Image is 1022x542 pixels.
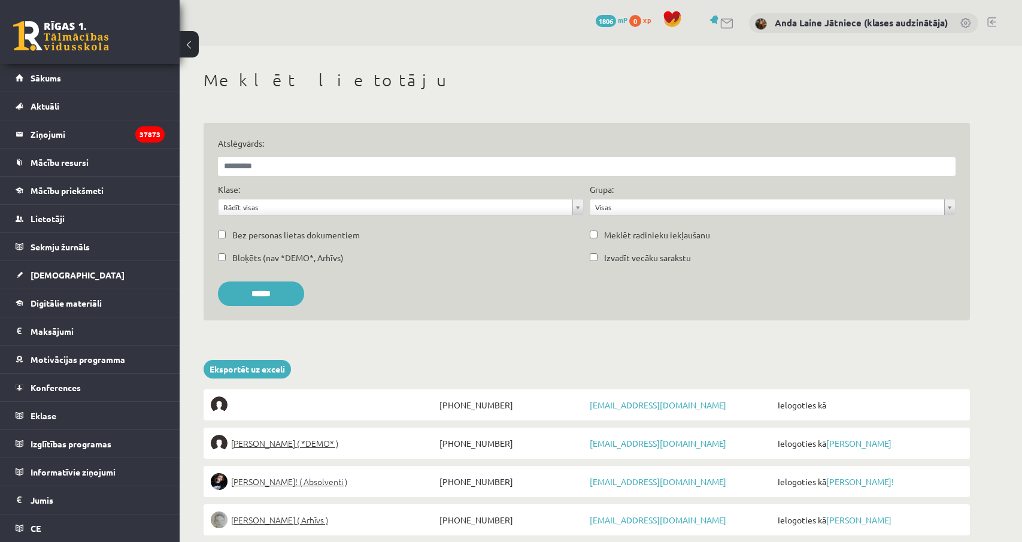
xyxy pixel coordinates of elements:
[211,511,436,528] a: [PERSON_NAME] ( Arhīvs )
[590,514,726,525] a: [EMAIL_ADDRESS][DOMAIN_NAME]
[629,15,657,25] a: 0 xp
[826,476,894,487] a: [PERSON_NAME]!
[16,289,165,317] a: Digitālie materiāli
[775,473,963,490] span: Ielogoties kā
[31,410,56,421] span: Eklase
[16,149,165,176] a: Mācību resursi
[775,511,963,528] span: Ielogoties kā
[16,233,165,261] a: Sekmju žurnāls
[232,252,344,264] label: Bloķēts (nav *DEMO*, Arhīvs)
[31,157,89,168] span: Mācību resursi
[31,185,104,196] span: Mācību priekšmeti
[436,511,587,528] span: [PHONE_NUMBER]
[775,435,963,452] span: Ielogoties kā
[31,438,111,449] span: Izglītības programas
[211,473,228,490] img: Sofija Anrio-Karlauska!
[211,511,228,528] img: Lelde Braune
[16,458,165,486] a: Informatīvie ziņojumi
[596,15,627,25] a: 1806 mP
[596,15,616,27] span: 1806
[211,435,436,452] a: [PERSON_NAME] ( *DEMO* )
[595,199,939,215] span: Visas
[135,126,165,143] i: 37873
[16,177,165,204] a: Mācību priekšmeti
[31,354,125,365] span: Motivācijas programma
[16,374,165,401] a: Konferences
[31,382,81,393] span: Konferences
[16,92,165,120] a: Aktuāli
[16,120,165,148] a: Ziņojumi37873
[31,523,41,534] span: CE
[219,199,583,215] a: Rādīt visas
[618,15,627,25] span: mP
[204,70,970,90] h1: Meklēt lietotāju
[590,183,614,196] label: Grupa:
[826,438,891,449] a: [PERSON_NAME]
[604,229,710,241] label: Meklēt radinieku iekļaušanu
[231,473,347,490] span: [PERSON_NAME]! ( Absolventi )
[211,435,228,452] img: Elīna Elizabete Ancveriņa
[231,435,338,452] span: [PERSON_NAME] ( *DEMO* )
[590,399,726,410] a: [EMAIL_ADDRESS][DOMAIN_NAME]
[16,317,165,345] a: Maksājumi
[218,137,956,150] label: Atslēgvārds:
[31,241,90,252] span: Sekmju žurnāls
[232,229,360,241] label: Bez personas lietas dokumentiem
[16,64,165,92] a: Sākums
[436,396,587,413] span: [PHONE_NUMBER]
[436,435,587,452] span: [PHONE_NUMBER]
[16,430,165,458] a: Izglītības programas
[31,298,102,308] span: Digitālie materiāli
[16,486,165,514] a: Jumis
[204,360,291,379] a: Eksportēt uz exceli
[31,270,125,280] span: [DEMOGRAPHIC_DATA]
[775,396,963,413] span: Ielogoties kā
[590,476,726,487] a: [EMAIL_ADDRESS][DOMAIN_NAME]
[31,467,116,477] span: Informatīvie ziņojumi
[590,438,726,449] a: [EMAIL_ADDRESS][DOMAIN_NAME]
[16,346,165,373] a: Motivācijas programma
[231,511,328,528] span: [PERSON_NAME] ( Arhīvs )
[755,18,767,30] img: Anda Laine Jātniece (klases audzinātāja)
[31,120,165,148] legend: Ziņojumi
[31,213,65,224] span: Lietotāji
[16,402,165,429] a: Eklase
[31,101,59,111] span: Aktuāli
[16,205,165,232] a: Lietotāji
[16,514,165,542] a: CE
[629,15,641,27] span: 0
[590,199,955,215] a: Visas
[643,15,651,25] span: xp
[211,473,436,490] a: [PERSON_NAME]! ( Absolventi )
[218,183,240,196] label: Klase:
[604,252,691,264] label: Izvadīt vecāku sarakstu
[13,21,109,51] a: Rīgas 1. Tālmācības vidusskola
[436,473,587,490] span: [PHONE_NUMBER]
[223,199,568,215] span: Rādīt visas
[826,514,891,525] a: [PERSON_NAME]
[775,17,948,29] a: Anda Laine Jātniece (klases audzinātāja)
[31,317,165,345] legend: Maksājumi
[31,495,53,505] span: Jumis
[16,261,165,289] a: [DEMOGRAPHIC_DATA]
[31,72,61,83] span: Sākums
